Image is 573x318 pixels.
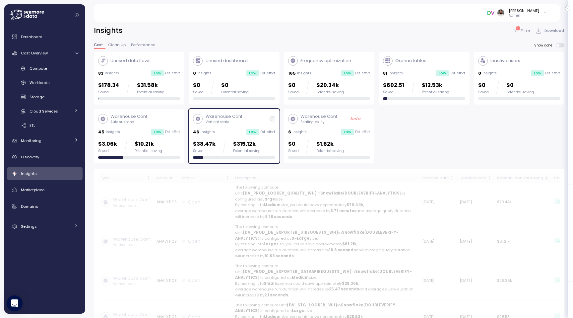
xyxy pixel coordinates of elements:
[246,129,259,135] div: Low
[165,130,180,134] p: Est. effort
[535,26,564,36] button: Download
[73,13,81,18] button: Collapse navigation
[7,183,83,197] a: Marketplace
[110,57,151,64] p: Unused data flows
[193,140,216,149] p: $38.47k
[246,70,259,76] div: Low
[108,43,126,47] span: Clean up
[506,90,534,95] div: Potential saving
[21,154,39,160] span: Discovery
[137,90,164,95] div: Potential saving
[288,81,299,90] p: $0
[221,81,249,90] p: $0
[7,77,83,88] a: Workloads
[21,204,38,209] span: Domains
[478,90,489,95] div: Saved
[422,90,449,95] div: Potential saving
[201,130,215,134] p: Insights
[94,26,123,36] h2: Insights
[316,149,344,153] div: Potential saving
[341,70,354,76] div: Low
[21,187,44,193] span: Marketplace
[478,70,481,77] p: 0
[497,9,504,16] img: ACg8ocLskjvUhBDgxtSFCRx4ztb74ewwa1VrVEuDBD_Ho1mrTsQB-QE=s96-c
[288,90,299,95] div: Saved
[193,129,199,135] p: 46
[135,149,162,153] div: Potential saving
[98,129,104,135] p: 45
[300,113,338,120] p: Warehouse Conf.
[355,71,370,76] p: Est. effort
[355,130,370,134] p: Est. effort
[165,71,180,76] p: Est. effort
[21,138,41,143] span: Monitoring
[30,80,50,85] span: Workloads
[383,81,404,90] p: $602.51
[389,71,403,76] p: Insights
[206,113,243,120] p: Warehouse Conf.
[151,70,164,76] div: Low
[383,70,387,77] p: 81
[7,106,83,117] a: Cloud Services
[98,81,119,90] p: $178.34
[30,123,35,128] span: ETL
[21,50,48,56] span: Cost Overview
[206,120,243,124] p: Vertical scale
[110,113,148,120] p: Warehouse Conf.
[341,129,354,135] div: Low
[521,28,531,34] p: Filter
[487,9,494,16] img: 6791f8edfa6a2c9608b219b1.PNG
[316,90,344,95] div: Potential saving
[288,129,291,135] p: 6
[98,149,117,153] div: Saved
[7,220,83,233] a: Settings
[233,149,261,153] div: Potential saving
[193,149,216,153] div: Saved
[137,81,164,90] p: $31.58k
[383,90,404,95] div: Saved
[478,81,489,90] p: $0
[260,130,275,134] p: Est. effort
[110,120,148,124] p: Auto suspend
[350,116,360,122] p: beta
[7,63,83,74] a: Compute
[21,171,37,176] span: Insights
[506,81,534,90] p: $0
[517,26,518,31] p: 1
[30,66,47,71] span: Compute
[21,224,37,229] span: Settings
[105,71,119,76] p: Insights
[94,43,103,47] span: Cost
[260,71,275,76] p: Est. effort
[30,94,44,100] span: Storage
[193,81,204,90] p: $0
[422,81,449,90] p: $12.53k
[7,120,83,131] a: ETL
[197,71,212,76] p: Insights
[490,57,520,64] p: Inactive users
[545,71,560,76] p: Est. effort
[288,70,296,77] p: 165
[300,57,351,64] p: Frequency optimization
[193,90,204,95] div: Saved
[221,90,249,95] div: Potential saving
[233,140,261,149] p: $315.12k
[544,26,564,35] span: Download
[292,130,307,134] p: Insights
[7,92,83,103] a: Storage
[300,120,338,124] p: Scaling policy
[450,71,465,76] p: Est. effort
[436,70,449,76] div: Low
[534,43,556,47] span: Show done
[7,46,83,60] a: Cost Overview
[509,13,539,18] p: Admin
[151,129,164,135] div: Low
[7,134,83,147] a: Monitoring
[7,295,23,311] div: Open Intercom Messenger
[21,34,42,40] span: Dashboard
[131,43,155,47] span: Performance
[288,140,299,149] p: $0
[98,140,117,149] p: $3.06k
[98,90,119,95] div: Saved
[288,149,299,153] div: Saved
